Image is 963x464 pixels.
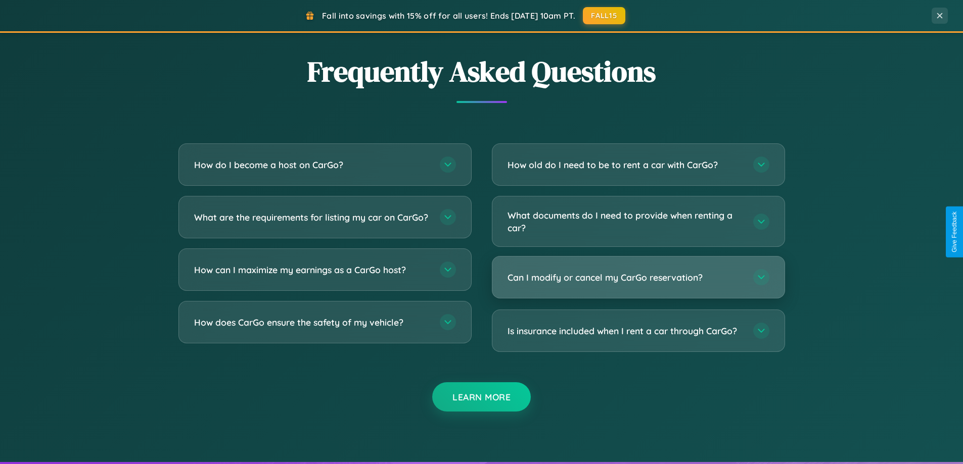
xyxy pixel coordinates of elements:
h3: What are the requirements for listing my car on CarGo? [194,211,430,224]
h3: How old do I need to be to rent a car with CarGo? [508,159,743,171]
h3: How can I maximize my earnings as a CarGo host? [194,264,430,276]
span: Fall into savings with 15% off for all users! Ends [DATE] 10am PT. [322,11,575,21]
div: Give Feedback [951,212,958,252]
button: Learn More [432,382,531,411]
button: FALL15 [583,7,625,24]
h3: How do I become a host on CarGo? [194,159,430,171]
h2: Frequently Asked Questions [178,52,785,91]
h3: What documents do I need to provide when renting a car? [508,209,743,234]
h3: Is insurance included when I rent a car through CarGo? [508,325,743,337]
h3: Can I modify or cancel my CarGo reservation? [508,271,743,284]
h3: How does CarGo ensure the safety of my vehicle? [194,316,430,329]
